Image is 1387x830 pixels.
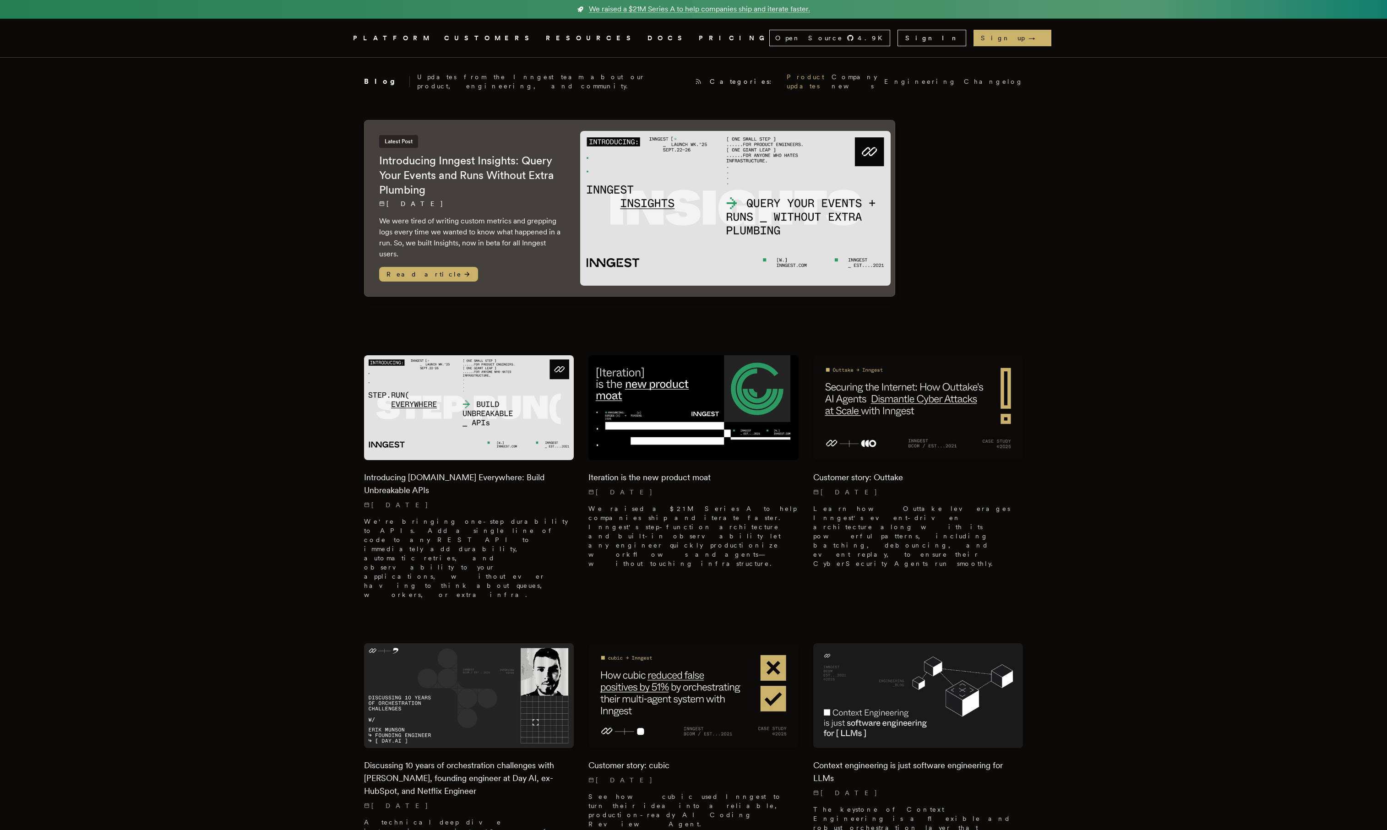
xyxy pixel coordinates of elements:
img: Featured image for Customer story: cubic blog post [588,643,799,748]
h2: Customer story: cubic [588,759,799,772]
a: Product updates [787,72,824,91]
a: Latest PostIntroducing Inngest Insights: Query Your Events and Runs Without Extra Plumbing[DATE] ... [364,120,895,297]
h2: Customer story: Outtake [813,471,1023,484]
a: Engineering [884,77,957,86]
h2: Introducing [DOMAIN_NAME] Everywhere: Build Unbreakable APIs [364,471,574,497]
p: [DATE] [364,801,574,810]
img: Featured image for Introducing Step.Run Everywhere: Build Unbreakable APIs blog post [364,355,574,460]
span: Open Source [775,33,843,43]
button: PLATFORM [353,33,433,44]
img: Featured image for Context engineering is just software engineering for LLMs blog post [813,643,1023,748]
p: We were tired of writing custom metrics and grepping logs every time we wanted to know what happe... [379,216,562,260]
p: [DATE] [379,199,562,208]
span: Categories: [710,77,779,86]
h2: Iteration is the new product moat [588,471,799,484]
a: Featured image for Iteration is the new product moat blog postIteration is the new product moat[D... [588,355,799,575]
span: → [1028,33,1044,43]
p: We're bringing one-step durability to APIs. Add a single line of code to any REST API to immediat... [364,517,574,599]
p: We raised a $21M Series A to help companies ship and iterate faster. Inngest's step-function arch... [588,504,799,568]
a: Changelog [964,77,1023,86]
a: Sign In [897,30,966,46]
p: [DATE] [588,776,799,785]
a: CUSTOMERS [444,33,535,44]
p: See how cubic used Inngest to turn their idea into a reliable, production-ready AI Coding Review ... [588,792,799,829]
p: [DATE] [588,488,799,497]
button: RESOURCES [546,33,636,44]
a: DOCS [647,33,688,44]
h2: Blog [364,76,410,87]
a: PRICING [699,33,769,44]
a: Company news [832,72,877,91]
span: 4.9 K [858,33,888,43]
img: Featured image for Introducing Inngest Insights: Query Your Events and Runs Without Extra Plumbin... [580,131,891,286]
span: Latest Post [379,135,418,148]
p: Learn how Outtake leverages Inngest's event-driven architecture along with its powerful patterns,... [813,504,1023,568]
p: [DATE] [813,488,1023,497]
a: Featured image for Customer story: Outtake blog postCustomer story: Outtake[DATE] Learn how Outta... [813,355,1023,575]
nav: Global [327,19,1060,57]
span: We raised a $21M Series A to help companies ship and iterate faster. [589,4,810,15]
a: Featured image for Introducing Step.Run Everywhere: Build Unbreakable APIs blog postIntroducing [... [364,355,574,607]
h2: Discussing 10 years of orchestration challenges with [PERSON_NAME], founding engineer at Day AI, ... [364,759,574,797]
h2: Introducing Inngest Insights: Query Your Events and Runs Without Extra Plumbing [379,153,562,197]
img: Featured image for Discussing 10 years of orchestration challenges with Erik Munson, founding eng... [364,643,574,748]
img: Featured image for Iteration is the new product moat blog post [588,355,799,460]
img: Featured image for Customer story: Outtake blog post [813,355,1023,460]
h2: Context engineering is just software engineering for LLMs [813,759,1023,785]
p: [DATE] [813,788,1023,797]
a: Sign up [974,30,1051,46]
p: [DATE] [364,500,574,510]
span: Read article [379,267,478,282]
p: Updates from the Inngest team about our product, engineering, and community. [417,72,688,91]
